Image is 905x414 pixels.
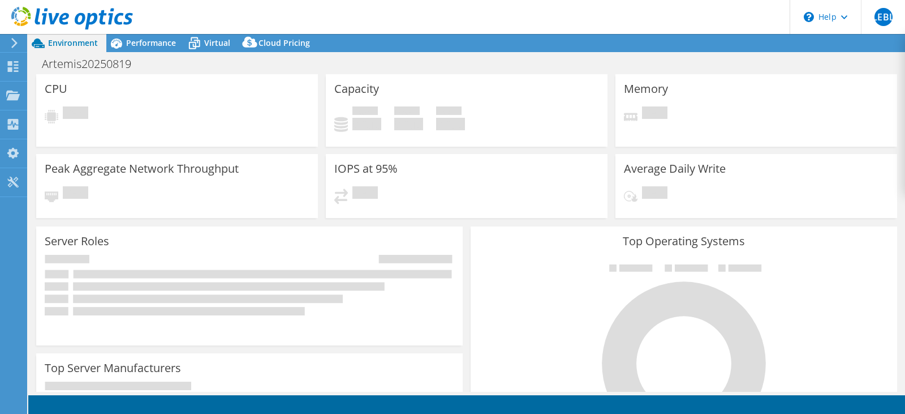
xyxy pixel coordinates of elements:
h3: CPU [45,83,67,95]
h3: Average Daily Write [624,163,726,175]
span: Used [352,106,378,118]
span: Cloud Pricing [258,37,310,48]
h4: 0 GiB [394,118,423,130]
span: Virtual [204,37,230,48]
span: LEBL [874,8,893,26]
span: Free [394,106,420,118]
h3: IOPS at 95% [334,163,398,175]
span: Pending [352,186,378,202]
h3: Server Roles [45,235,109,247]
h4: 0 GiB [436,118,465,130]
h1: Artemis20250819 [37,58,149,70]
svg: \n [804,12,814,22]
h3: Memory [624,83,668,95]
h3: Capacity [334,83,379,95]
span: Pending [642,106,667,122]
h3: Peak Aggregate Network Throughput [45,163,239,175]
h3: Top Operating Systems [479,235,889,247]
h3: Top Server Manufacturers [45,362,181,374]
span: Pending [63,186,88,202]
span: Pending [63,106,88,122]
h4: 0 GiB [352,118,381,130]
span: Pending [642,186,667,202]
span: Total [436,106,462,118]
span: Environment [48,37,98,48]
span: Performance [126,37,176,48]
